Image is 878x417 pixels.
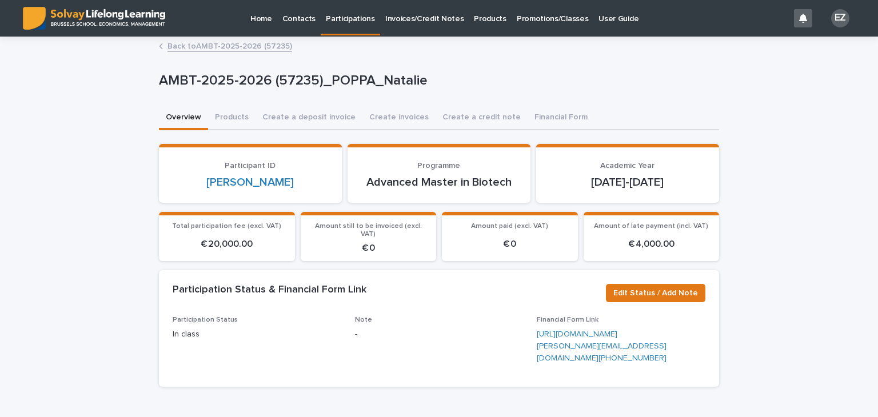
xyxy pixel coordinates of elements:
button: Create invoices [362,106,436,130]
span: Note [355,316,372,323]
div: EZ [831,9,849,27]
button: Create a credit note [436,106,528,130]
a: [PERSON_NAME] [206,175,294,189]
p: € 20,000.00 [166,239,288,250]
button: Overview [159,106,208,130]
button: Financial Form [528,106,594,130]
button: Create a deposit invoice [256,106,362,130]
p: In class [173,328,341,340]
p: [DATE]-[DATE] [550,175,705,189]
span: Amount paid (excl. VAT) [471,223,548,230]
button: Products [208,106,256,130]
span: Financial Form Link [537,316,598,323]
span: Edit Status / Add Note [613,287,698,299]
p: AMBT-2025-2026 (57235)_POPPA_Natalie [159,73,715,89]
p: € 0 [449,239,571,250]
button: Edit Status / Add Note [606,284,705,302]
span: Amount still to be invoiced (excl. VAT) [315,223,422,238]
span: Amount of late payment (incl. VAT) [594,223,708,230]
span: Total participation fee (excl. VAT) [172,223,281,230]
p: € 0 [308,243,430,254]
p: € 4,000.00 [590,239,713,250]
p: - [355,328,524,340]
a: [URL][DOMAIN_NAME][PERSON_NAME][EMAIL_ADDRESS][DOMAIN_NAME][PHONE_NUMBER] [537,330,667,362]
span: Participant ID [225,162,276,170]
h2: Participation Status & Financial Form Link [173,284,366,296]
a: Back toAMBT-2025-2026 (57235) [167,39,292,52]
span: Participation Status [173,316,238,323]
span: Programme [417,162,460,170]
span: Academic Year [600,162,654,170]
img: ED0IkcNQHGZZMpCVrDht [23,7,165,30]
p: Advanced Master in Biotech [361,175,517,189]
